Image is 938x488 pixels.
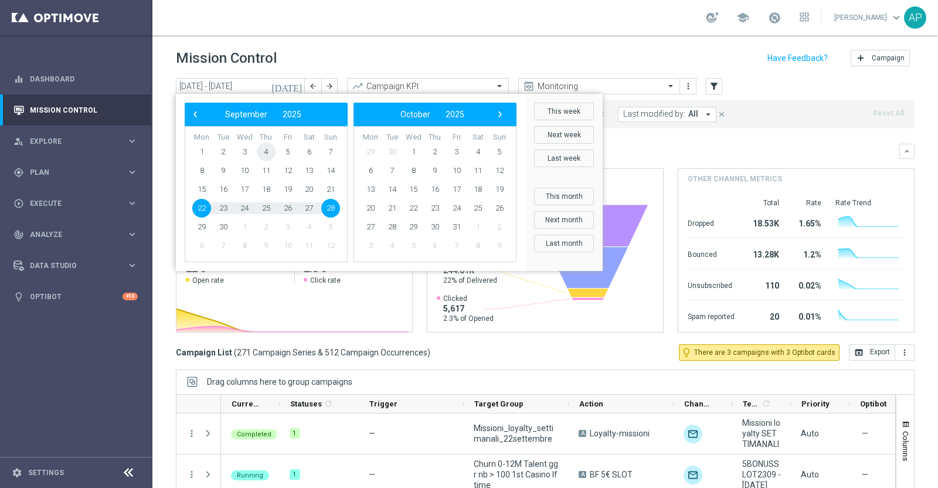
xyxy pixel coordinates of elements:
[793,306,821,325] div: 0.01%
[278,236,297,255] span: 10
[762,399,771,408] i: refresh
[851,50,910,66] button: add Campaign
[13,63,138,94] div: Dashboard
[13,74,24,84] i: equalizer
[325,82,334,90] i: arrow_forward
[321,218,340,236] span: 5
[234,347,237,358] span: (
[579,471,586,478] span: A
[257,218,276,236] span: 2
[447,236,466,255] span: 7
[186,428,197,439] i: more_vert
[793,244,821,263] div: 1.2%
[706,78,722,94] button: filter_alt
[13,94,138,126] div: Mission Control
[30,169,127,176] span: Plan
[703,109,713,120] i: arrow_drop_down
[426,199,444,218] span: 23
[369,429,375,438] span: —
[833,9,904,26] a: [PERSON_NAME]keyboard_arrow_down
[716,108,727,121] button: close
[320,133,341,143] th: weekday
[13,229,127,240] div: Analyze
[257,161,276,180] span: 11
[188,107,339,122] bs-datepicker-navigation-view: ​ ​ ​
[300,180,318,199] span: 20
[684,425,702,443] img: Optimail
[447,218,466,236] span: 31
[30,94,138,126] a: Mission Control
[438,107,472,122] button: 2025
[257,199,276,218] span: 25
[300,218,318,236] span: 4
[13,261,138,270] div: Data Studio keyboard_arrow_right
[862,428,868,439] span: —
[404,180,423,199] span: 15
[30,200,127,207] span: Execute
[679,344,840,361] button: lightbulb_outline There are 3 campaigns with 3 Optibot cards
[590,469,633,480] span: BF 5€ SLOT
[237,347,427,358] span: 271 Campaign Series & 512 Campaign Occurrences
[127,260,138,271] i: keyboard_arrow_right
[13,167,24,178] i: gps_fixed
[688,306,735,325] div: Spam reported
[579,399,603,408] span: Action
[534,211,594,229] button: Next month
[749,275,779,294] div: 110
[743,399,760,408] span: Templates
[214,143,233,161] span: 2
[352,80,363,92] i: trending_up
[231,428,277,439] colored-tag: Completed
[426,218,444,236] span: 30
[801,470,819,479] span: Auto
[426,236,444,255] span: 6
[474,399,524,408] span: Target Group
[749,198,779,208] div: Total
[360,133,382,143] th: weekday
[793,213,821,232] div: 1.65%
[443,303,494,314] span: 5,617
[383,218,402,236] span: 28
[426,143,444,161] span: 2
[271,81,303,91] i: [DATE]
[192,236,211,255] span: 6
[590,428,650,439] span: Loyalty-missioni
[13,106,138,115] button: Mission Control
[361,143,380,161] span: 29
[13,137,138,146] button: person_search Explore keyboard_arrow_right
[290,428,300,439] div: 1
[232,399,260,408] span: Current Status
[214,180,233,199] span: 16
[468,218,487,236] span: 1
[488,133,510,143] th: weekday
[749,244,779,263] div: 13.28K
[369,399,397,408] span: Trigger
[688,174,782,184] h4: Other channel metrics
[447,180,466,199] span: 17
[684,399,712,408] span: Channel
[192,218,211,236] span: 29
[688,213,735,232] div: Dropped
[237,472,263,479] span: Running
[30,281,123,312] a: Optibot
[309,82,317,90] i: arrow_back
[235,143,254,161] span: 3
[305,78,321,94] button: arrow_back
[300,199,318,218] span: 27
[688,244,735,263] div: Bounced
[534,235,594,252] button: Last month
[347,78,509,94] ng-select: Campaign KPI
[13,168,138,177] button: gps_fixed Plan keyboard_arrow_right
[30,138,127,145] span: Explore
[278,199,297,218] span: 26
[310,276,341,285] span: Click rate
[235,236,254,255] span: 8
[235,199,254,218] span: 24
[13,229,24,240] i: track_changes
[13,230,138,239] button: track_changes Analyze keyboard_arrow_right
[383,199,402,218] span: 21
[322,397,333,410] span: Calculate column
[534,103,594,120] button: This week
[468,143,487,161] span: 4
